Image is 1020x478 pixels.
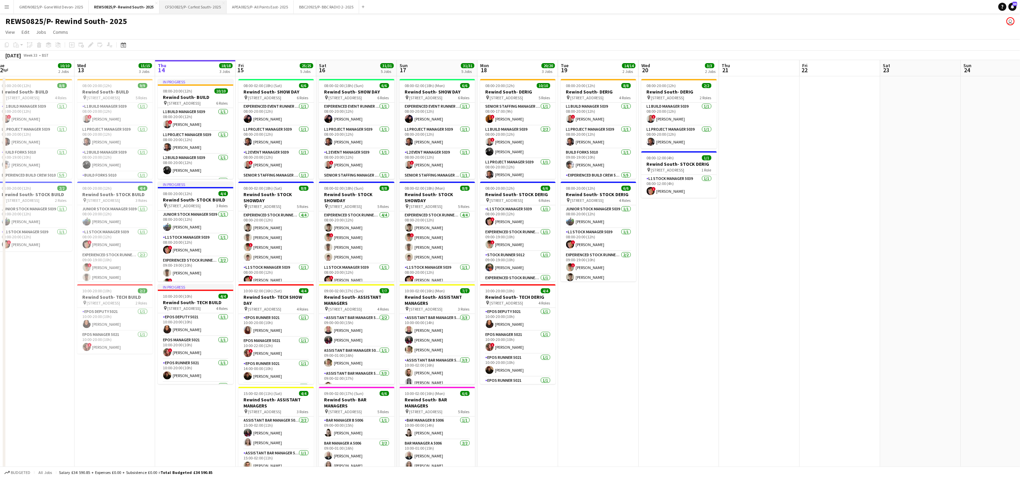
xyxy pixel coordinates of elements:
app-card-role: Stock Runner 50121/109:00-19:00 (10h)[PERSON_NAME] [480,251,556,274]
span: 4 Roles [297,307,309,312]
span: ! [491,138,495,142]
app-card-role: Assistant Bar Manager 50063/310:00-02:00 (16h)[PERSON_NAME][PERSON_NAME] [400,356,475,399]
app-card-role: Senior Staffing Manager 50391/1 [158,177,233,200]
app-card-role: Experienced Stock Runner 50122/209:00-19:00 (10h)![PERSON_NAME][PERSON_NAME] [77,251,153,284]
span: ! [249,276,253,280]
span: ! [7,240,11,244]
span: 8/8 [380,186,389,191]
span: [STREET_ADDRESS] [248,307,282,312]
span: 6/6 [380,391,389,396]
span: 08:00-20:00 (12h) [163,191,193,196]
h3: Rewind South- DERIG [561,89,636,95]
app-card-role: L1 Stock Manager 50391/108:00-20:00 (12h)![PERSON_NAME] [158,234,233,257]
app-card-role: EPOS Runner 50211/110:00-20:00 (10h)[PERSON_NAME] [158,359,233,382]
span: ! [249,243,253,247]
app-card-role: L1 Stock Manager 50391/108:00-12:00 (4h)![PERSON_NAME] [641,175,717,198]
span: 9/9 [138,83,147,88]
app-card-role: Experienced Event Runner 50121/108:00-20:00 (12h)[PERSON_NAME] [319,103,395,126]
span: ! [652,187,656,191]
app-job-card: 10:00-02:00 (16h) (Mon)7/7Rewind South- ASSISTANT MANAGERS [STREET_ADDRESS]3 RolesAssistant Bar M... [400,284,475,384]
app-card-role: EPOS Runner 50211/110:00-20:00 (10h)[PERSON_NAME] [480,354,556,377]
app-card-role: Senior Staffing Manager 50391/108:00-20:00 (12h) [319,171,395,194]
app-card-role: L1 Build Manager 50391/108:00-20:00 (12h)![PERSON_NAME] [158,108,233,131]
div: 08:00-02:00 (18h) (Sat)6/6Rewind South- SHOW DAY [STREET_ADDRESS]6 RolesExperienced Event Runner ... [238,79,314,179]
app-card-role: Assistant Bar Manager 50061/109:00-01:00 (16h)[PERSON_NAME] [319,347,395,370]
h3: Rewind South- STOCK BUILD [77,191,153,197]
span: ! [88,115,92,119]
div: In progress [158,182,233,187]
span: [STREET_ADDRESS] [329,95,362,100]
span: 8/8 [299,186,309,191]
div: In progress08:00-20:00 (12h)4/4Rewind South- STOCK BUILD [STREET_ADDRESS]3 RolesJunior Stock Mana... [158,182,233,282]
a: View [3,28,18,36]
app-card-role: L1 Build Manager 50392/208:00-20:00 (12h)![PERSON_NAME][PERSON_NAME] [480,126,556,158]
span: [STREET_ADDRESS] [409,95,443,100]
h3: Rewind South- TECH BUILD [77,294,153,300]
h3: Rewind South- SHOW DAY [400,89,475,95]
span: [STREET_ADDRESS] [409,204,443,209]
span: 4/4 [541,288,550,293]
span: 2 Roles [700,95,711,100]
app-card-role: L1 Stock Manager 50391/108:00-20:00 (12h)![PERSON_NAME] [319,264,395,287]
span: 08:00-02:00 (18h) (Sat) [244,83,282,88]
app-card-role: L1 Project Manager 50391/108:00-20:00 (12h)[PERSON_NAME] [400,126,475,149]
button: GWDN0825/P- Gone Wild Devon- 2025 [14,0,89,14]
span: 4 Roles [619,198,631,203]
app-job-card: 09:00-02:00 (17h) (Sun)7/7Rewind South- ASSISTANT MANAGERS [STREET_ADDRESS]4 RolesAssistant Bar M... [319,284,395,384]
app-card-role: L1 Stock Manager 50391/108:00-20:00 (12h)![PERSON_NAME] [77,228,153,251]
span: [STREET_ADDRESS] [6,95,40,100]
span: 08:00-20:00 (12h) [83,83,112,88]
span: ! [329,233,333,237]
span: ! [410,161,414,165]
span: [STREET_ADDRESS] [248,204,282,209]
app-card-role: EPOS Deputy 50211/1 [238,383,314,406]
app-card-role: EPOS Runner 50211/110:00-20:00 (10h)[PERSON_NAME] [238,314,314,337]
div: 08:00-20:00 (12h)9/9Rewind South- BUILD [STREET_ADDRESS]5 RolesL1 Build Manager 50391/108:00-20:0... [77,79,153,179]
a: Edit [19,28,32,36]
app-card-role: Junior Stock Manager 50391/108:00-20:00 (12h)[PERSON_NAME] [158,211,233,234]
div: In progress [158,284,233,290]
app-card-role: L1 Project Manager 50391/108:00-20:00 (12h)[PERSON_NAME] [158,131,233,154]
app-job-card: 08:00-20:00 (12h)8/8Rewind South- DERIG [STREET_ADDRESS]4 RolesL1 Build Manager 50391/108:00-20:0... [561,79,636,179]
app-card-role: Junior Stock Manager 50391/108:00-20:00 (12h)[PERSON_NAME] [77,205,153,228]
app-job-card: 08:00-12:00 (4h)1/1Rewind South- STOCK DERIG [STREET_ADDRESS]1 RoleL1 Stock Manager 50391/108:00-... [641,151,717,198]
app-card-role: Experienced Stock Runner 50122/209:00-19:00 (10h)[PERSON_NAME]![PERSON_NAME] [158,257,233,289]
app-card-role: EPOS Deputy 50211/110:00-20:00 (10h)[PERSON_NAME] [480,308,556,331]
app-card-role: Senior Staffing Manager 50391/108:00-20:00 (12h) [400,171,475,194]
h3: Rewind South- SHOW DAY [319,89,395,95]
span: 08:00-20:00 (12h) [486,186,515,191]
a: 84 [1009,3,1017,11]
h3: Rewind South- ASSISTANT MANAGERS [319,294,395,306]
a: Jobs [33,28,49,36]
h3: Rewind South- TECH DERIG [480,294,556,300]
span: ! [168,278,172,283]
span: [STREET_ADDRESS] [6,198,40,203]
span: ! [249,161,253,165]
app-card-role: Experienced Stock Runner 50121/109:00-19:00 (10h)![PERSON_NAME] [480,228,556,251]
span: ! [410,233,414,237]
app-card-role: L1 Build Manager 50391/108:00-20:00 (12h)![PERSON_NAME] [641,103,717,126]
app-job-card: 08:00-02:00 (18h) (Sun)8/8Rewind South- STOCK SHOWDAY [STREET_ADDRESS]5 RolesExperienced Stock Ru... [319,182,395,282]
span: Edit [22,29,29,35]
span: ! [168,246,172,250]
span: [STREET_ADDRESS] [329,204,362,209]
app-card-role: Build Forks 50101/109:00-19:00 (10h) [77,171,153,194]
span: 08:00-20:00 (12h) [2,186,31,191]
app-job-card: 08:00-20:00 (12h)6/6Rewind South- STOCK DERIG [STREET_ADDRESS]6 RolesL1 Stock Manager 50391/108:0... [480,182,556,282]
span: [STREET_ADDRESS] [651,95,684,100]
span: ! [491,115,495,119]
app-card-role: Experienced Stock Runner 50124/408:00-20:00 (12h)[PERSON_NAME]![PERSON_NAME][PERSON_NAME][PERSON_... [319,211,395,264]
app-job-card: 08:00-20:00 (12h)2/2Rewind South- DERIG [STREET_ADDRESS]2 RolesL1 Build Manager 50391/108:00-20:0... [641,79,717,149]
div: 10:00-02:00 (16h) (Sat)4/4Rewind South- TECH SHOW DAY [STREET_ADDRESS]4 RolesEPOS Runner 50211/11... [238,284,314,384]
app-card-role: Junior Stock Manager 50391/108:00-20:00 (12h)[PERSON_NAME] [561,205,636,228]
span: 08:00-20:00 (12h) [163,88,193,94]
span: 2/2 [57,186,67,191]
h3: Rewind South- DERIG [641,89,717,95]
app-card-role: Build Forks 50101/109:00-19:00 (10h)[PERSON_NAME] [561,149,636,171]
app-job-card: 08:00-02:00 (18h) (Sat)8/8Rewind South- STOCK SHOWDAY [STREET_ADDRESS]5 RolesExperienced Stock Ru... [238,182,314,282]
a: Comms [50,28,71,36]
span: [STREET_ADDRESS] [87,95,120,100]
span: 08:00-02:00 (18h) (Sun) [324,186,364,191]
